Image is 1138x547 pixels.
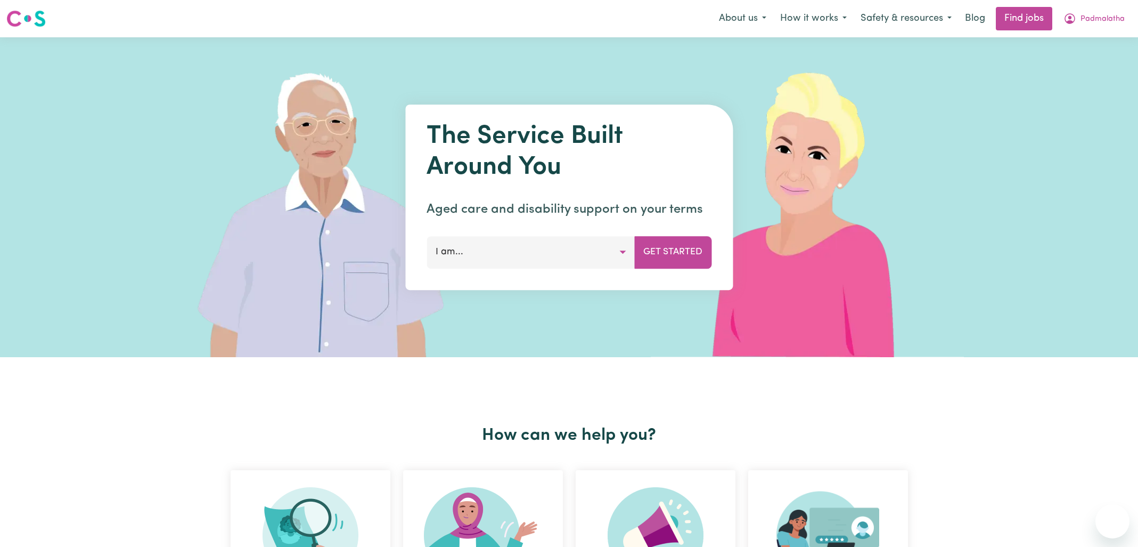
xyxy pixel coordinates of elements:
button: Safety & resources [854,7,959,30]
button: I am... [427,236,635,268]
h1: The Service Built Around You [427,122,711,183]
button: How it works [773,7,854,30]
button: About us [712,7,773,30]
button: My Account [1057,7,1132,30]
span: Padmalatha [1080,13,1125,25]
h2: How can we help you? [224,425,914,446]
a: Find jobs [996,7,1052,30]
p: Aged care and disability support on your terms [427,200,711,219]
a: Careseekers logo [6,6,46,31]
iframe: Button to launch messaging window [1095,504,1129,538]
a: Blog [959,7,992,30]
img: Careseekers logo [6,9,46,28]
button: Get Started [634,236,711,268]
